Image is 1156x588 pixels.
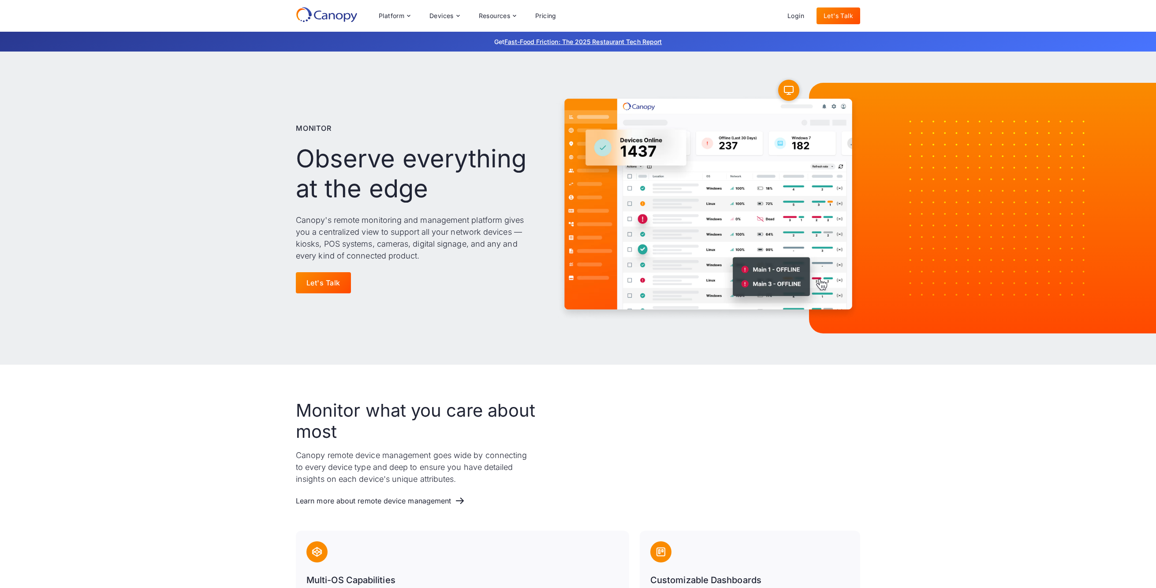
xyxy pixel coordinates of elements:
h2: Monitor what you care about most [296,400,536,442]
a: Pricing [528,7,563,24]
div: Resources [472,7,523,25]
p: Monitor [296,123,332,133]
div: Resources [479,13,511,19]
div: Platform [372,7,417,25]
a: Login [780,7,811,24]
div: Platform [379,13,404,19]
div: Devices [429,13,454,19]
h3: Multi-OS Capabilities [306,573,619,587]
p: Get [362,37,794,46]
a: Learn more about remote device management [296,492,465,510]
a: Let's Talk [296,272,351,293]
a: Let's Talk [817,7,860,24]
h3: Customizable Dashboards [650,573,850,587]
p: Canopy's remote monitoring and management platform gives you a centralized view to support all yo... [296,214,539,262]
div: Learn more about remote device management [296,497,451,505]
p: Canopy remote device management goes wide by connecting to every device type and deep to ensure y... [296,449,536,485]
h1: Observe everything at the edge [296,144,539,203]
div: Devices [422,7,466,25]
a: Fast-Food Friction: The 2025 Restaurant Tech Report [504,38,662,45]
